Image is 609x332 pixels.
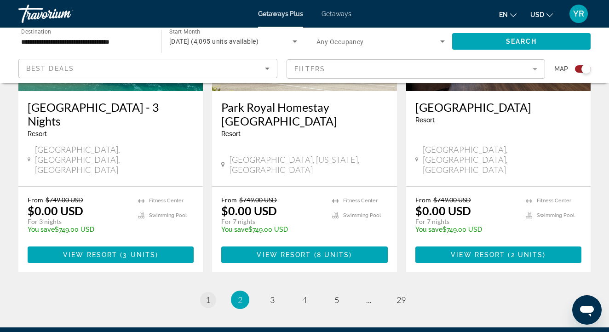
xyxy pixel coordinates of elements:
[123,251,155,258] span: 3 units
[28,226,129,233] p: $749.00 USD
[511,251,543,258] span: 2 units
[21,28,51,34] span: Destination
[169,38,259,45] span: [DATE] (4,095 units available)
[28,218,129,226] p: For 3 nights
[258,10,303,17] a: Getaways Plus
[415,204,471,218] p: $0.00 USD
[537,212,575,218] span: Swimming Pool
[221,218,322,226] p: For 7 nights
[343,212,381,218] span: Swimming Pool
[221,226,248,233] span: You save
[452,33,591,50] button: Search
[322,10,351,17] a: Getaways
[169,29,200,35] span: Start Month
[573,9,584,18] span: YR
[554,63,568,75] span: Map
[28,246,194,263] button: View Resort(3 units)
[317,251,350,258] span: 8 units
[149,198,184,204] span: Fitness Center
[567,4,591,23] button: User Menu
[26,63,270,74] mat-select: Sort by
[221,226,322,233] p: $749.00 USD
[499,11,508,18] span: en
[415,100,581,114] a: [GEOGRAPHIC_DATA]
[28,130,47,137] span: Resort
[221,130,241,137] span: Resort
[221,100,387,128] a: Park Royal Homestay [GEOGRAPHIC_DATA]
[415,196,431,204] span: From
[415,226,442,233] span: You save
[221,204,277,218] p: $0.00 USD
[530,8,553,21] button: Change currency
[270,295,275,305] span: 3
[433,196,471,204] span: $749.00 USD
[415,226,517,233] p: $749.00 USD
[366,295,372,305] span: ...
[334,295,339,305] span: 5
[28,204,83,218] p: $0.00 USD
[257,251,311,258] span: View Resort
[117,251,158,258] span: ( )
[572,295,602,325] iframe: Button to launch messaging window
[415,246,581,263] button: View Resort(2 units)
[35,144,194,175] span: [GEOGRAPHIC_DATA], [GEOGRAPHIC_DATA], [GEOGRAPHIC_DATA]
[415,218,517,226] p: For 7 nights
[18,291,591,309] nav: Pagination
[505,251,546,258] span: ( )
[311,251,352,258] span: ( )
[499,8,517,21] button: Change language
[206,295,210,305] span: 1
[28,196,43,204] span: From
[26,65,74,72] span: Best Deals
[28,226,55,233] span: You save
[396,295,406,305] span: 29
[28,100,194,128] a: [GEOGRAPHIC_DATA] - 3 Nights
[302,295,307,305] span: 4
[238,295,242,305] span: 2
[530,11,544,18] span: USD
[287,59,546,79] button: Filter
[239,196,277,204] span: $749.00 USD
[149,212,187,218] span: Swimming Pool
[537,198,571,204] span: Fitness Center
[415,116,435,124] span: Resort
[18,2,110,26] a: Travorium
[230,155,388,175] span: [GEOGRAPHIC_DATA], [US_STATE], [GEOGRAPHIC_DATA]
[343,198,378,204] span: Fitness Center
[423,144,581,175] span: [GEOGRAPHIC_DATA], [GEOGRAPHIC_DATA], [GEOGRAPHIC_DATA]
[221,196,237,204] span: From
[506,38,537,45] span: Search
[221,246,387,263] button: View Resort(8 units)
[46,196,83,204] span: $749.00 USD
[451,251,505,258] span: View Resort
[63,251,117,258] span: View Resort
[316,38,364,46] span: Any Occupancy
